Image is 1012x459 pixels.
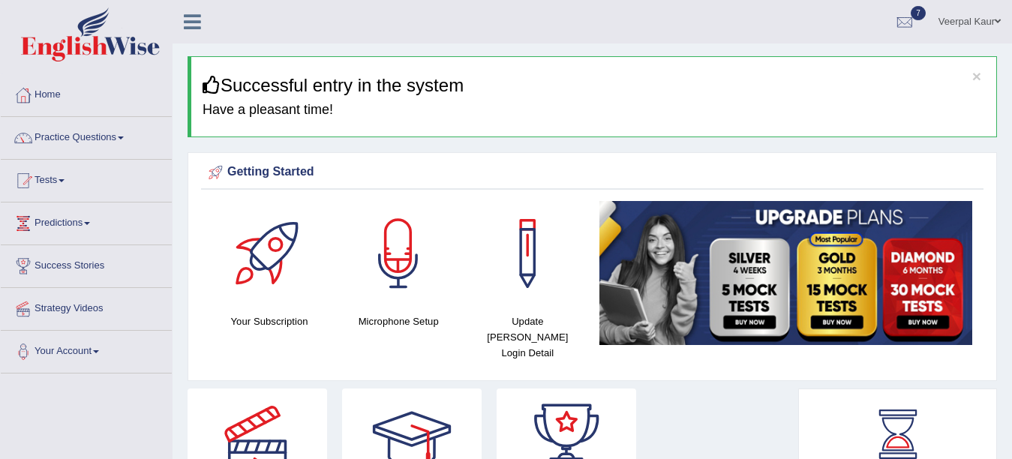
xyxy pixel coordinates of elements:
button: × [972,68,981,84]
h4: Have a pleasant time! [203,103,985,118]
a: Strategy Videos [1,288,172,325]
div: Getting Started [205,161,980,184]
img: small5.jpg [599,201,972,345]
a: Predictions [1,202,172,240]
h4: Your Subscription [212,313,326,329]
a: Your Account [1,331,172,368]
a: Home [1,74,172,112]
a: Practice Questions [1,117,172,154]
span: 7 [911,6,926,20]
a: Tests [1,160,172,197]
h4: Update [PERSON_NAME] Login Detail [470,313,584,361]
h3: Successful entry in the system [203,76,985,95]
h4: Microphone Setup [341,313,455,329]
a: Success Stories [1,245,172,283]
